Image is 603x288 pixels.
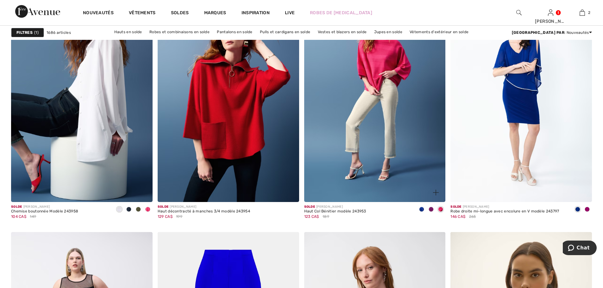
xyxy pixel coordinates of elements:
span: 2 [588,10,590,15]
a: Hauts en solde [111,28,145,36]
a: Nouveautés [83,10,114,17]
div: Haut Col Bénitier modèle 243953 [304,209,366,214]
span: 265 [469,214,476,219]
img: Mon panier [580,9,585,16]
span: Solde [304,205,315,209]
img: 1ère Avenue [15,5,60,18]
span: 129 CA$ [158,214,173,219]
span: 1 [34,30,39,35]
strong: [GEOGRAPHIC_DATA] par [512,30,564,35]
div: Midnight Blue [124,205,134,215]
span: 189 [323,214,329,219]
div: Empress [582,205,592,215]
img: recherche [516,9,522,16]
span: 104 CA$ [11,214,26,219]
span: Solde [11,205,22,209]
span: 146 CA$ [450,214,465,219]
a: Soldes [171,10,189,17]
span: 123 CA$ [304,214,319,219]
span: Solde [450,205,462,209]
div: Iguana [134,205,143,215]
div: Robe droite mi-longue avec encolure en V modèle 243797 [450,209,559,214]
a: Marques [204,10,226,17]
iframe: Ouvre un widget dans lequel vous pouvez chatter avec l’un de nos agents [563,241,597,256]
a: Pulls et cardigans en solde [257,28,313,36]
span: 199 [176,214,182,219]
a: Vêtements d'extérieur en solde [406,28,472,36]
a: Robes de [MEDICAL_DATA] [310,9,372,16]
a: Vêtements [129,10,156,17]
div: Chemise boutonnée Modèle 243958 [11,209,78,214]
div: Optic White [115,205,124,215]
div: : Nouveautés [512,30,592,35]
div: Empress [426,205,436,215]
a: 2 [567,9,598,16]
a: Jupes en solde [371,28,405,36]
span: 1686 articles [47,30,71,35]
a: Live [285,9,295,16]
a: Robes et combinaisons en solde [146,28,213,36]
div: [PERSON_NAME] [450,205,559,209]
div: Royal Sapphire 163 [573,205,582,215]
span: Inspiration [242,10,270,17]
div: Geranium [436,205,445,215]
span: Solde [158,205,169,209]
div: Haut décontracté à manches 3/4 modèle 243954 [158,209,250,214]
div: [PERSON_NAME] [158,205,250,209]
a: Se connecter [548,9,553,15]
div: [PERSON_NAME] [304,205,366,209]
div: [PERSON_NAME] [535,18,566,25]
a: Vestes et blazers en solde [315,28,370,36]
span: 149 [30,214,36,219]
img: plus_v2.svg [433,190,439,195]
strong: Filtres [16,30,33,35]
div: [PERSON_NAME] [11,205,78,209]
div: Royal Sapphire 163 [417,205,426,215]
div: Geranium [143,205,153,215]
a: Pantalons en solde [214,28,255,36]
img: Mes infos [548,9,553,16]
